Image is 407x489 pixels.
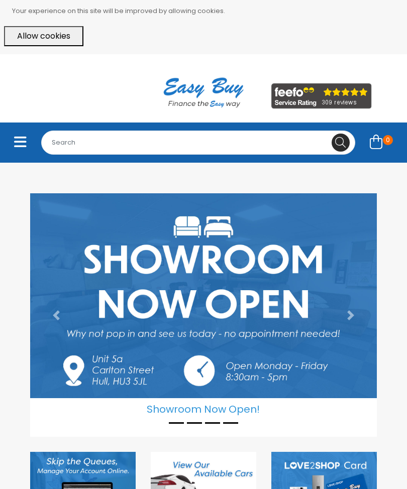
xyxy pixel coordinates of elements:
a: 0 [363,132,399,154]
button: Allow cookies [4,26,83,46]
img: feefo_logo [271,83,372,109]
img: Showroom Now Open! [30,193,377,398]
span: 0 [383,135,393,145]
img: Easy Buy [153,64,253,120]
h5: Showroom Now Open! [30,398,377,415]
p: Your experience on this site will be improved by allowing cookies. [12,4,403,18]
button: Toggle navigation [8,132,33,154]
input: Search for... [41,131,355,155]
